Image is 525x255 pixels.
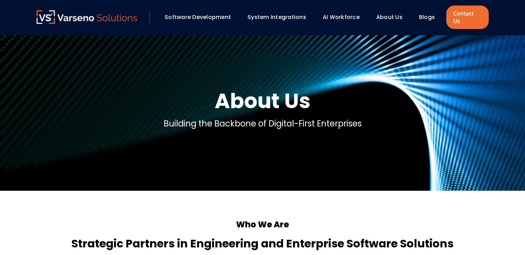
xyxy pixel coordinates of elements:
div: System Integrations [244,11,316,23]
a: Blogs [419,13,435,21]
a: Contact Us [446,6,488,29]
h1: About Us [215,87,311,115]
a: Software Development [165,13,231,21]
a: About Us [376,13,402,21]
div: Software Development [161,11,241,23]
img: Varseno Solutions – Product Engineering & IT Services [37,10,137,24]
h5: Who We Are [37,218,489,231]
div: Blogs [416,11,445,23]
a: AI Workforce [323,13,360,21]
a: System Integrations [247,13,306,21]
div: About Us [373,11,412,23]
p: Building the Backbone of Digital-First Enterprises [164,117,362,130]
div: AI Workforce [319,11,369,23]
h4: Strategic Partners in Engineering and Enterprise Software Solutions [37,235,489,252]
